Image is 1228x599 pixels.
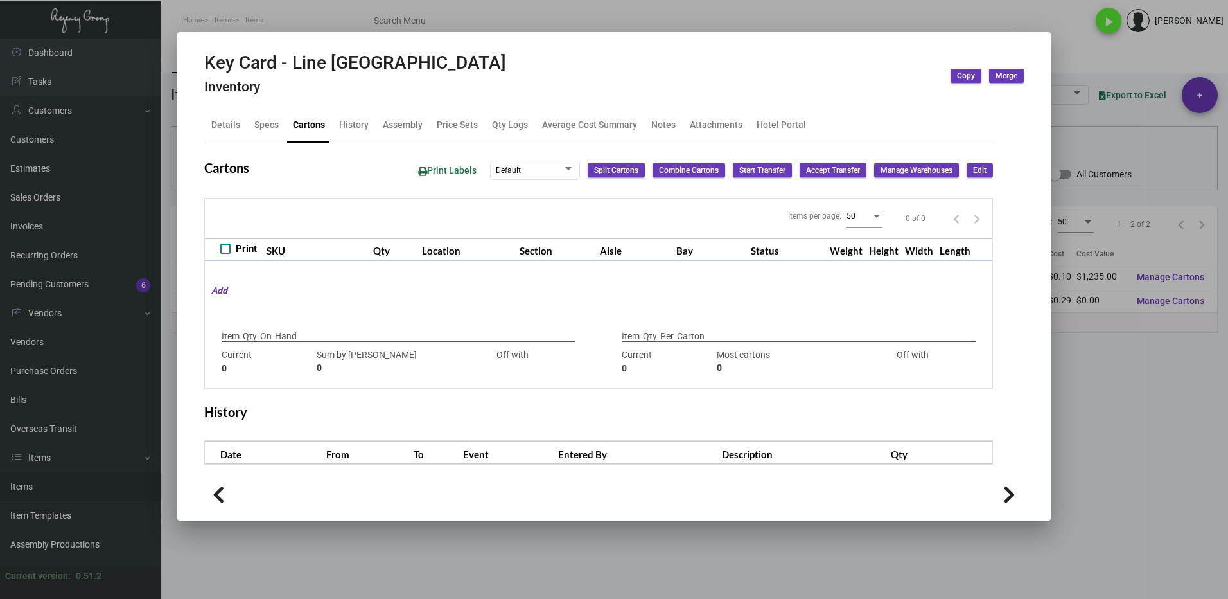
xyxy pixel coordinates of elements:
button: Accept Transfer [800,163,866,177]
p: Qty [243,330,257,343]
div: Notes [651,118,676,132]
div: Items per page: [788,210,841,222]
div: Details [211,118,240,132]
p: On [260,330,272,343]
h4: Inventory [204,79,506,95]
span: 50 [846,211,855,220]
div: Qty Logs [492,118,528,132]
button: Combine Cartons [653,163,725,177]
span: Default [496,166,521,175]
th: Section [516,238,597,261]
h2: Key Card - Line [GEOGRAPHIC_DATA] [204,52,506,74]
p: Item [222,330,240,343]
th: SKU [263,238,370,261]
button: Start Transfer [733,163,792,177]
div: Hotel Portal [757,118,806,132]
div: Current [222,348,310,375]
th: From [323,442,410,464]
button: Next page [967,208,987,229]
th: Weight [827,238,866,261]
p: Hand [275,330,297,343]
div: Off with [868,348,957,375]
div: Assembly [383,118,423,132]
p: Item [622,330,640,343]
th: Aisle [597,238,673,261]
button: Print Labels [408,159,487,183]
p: Qty [643,330,657,343]
button: Merge [989,69,1024,83]
th: Length [936,238,974,261]
p: Carton [677,330,705,343]
th: Width [902,238,936,261]
button: Manage Warehouses [874,163,959,177]
div: 0 of 0 [906,213,925,224]
button: Copy [951,69,981,83]
div: Current version: [5,569,71,583]
div: Attachments [690,118,742,132]
div: Sum by [PERSON_NAME] [317,348,462,375]
div: Cartons [293,118,325,132]
p: Per [660,330,674,343]
div: 0.51.2 [76,569,101,583]
span: Accept Transfer [806,165,860,176]
div: Average Cost Summary [542,118,637,132]
h2: History [204,404,247,420]
div: Current [622,348,710,375]
div: Specs [254,118,279,132]
mat-select: Items per page: [846,211,882,221]
th: Description [719,442,888,464]
span: Split Cartons [594,165,638,176]
span: Copy [957,71,975,82]
th: Qty [370,238,419,261]
th: To [410,442,460,464]
th: Event [460,442,555,464]
div: History [339,118,369,132]
span: Print Labels [418,165,477,175]
span: Combine Cartons [659,165,719,176]
th: Qty [888,442,992,464]
span: Print [236,241,257,256]
th: Location [419,238,516,261]
span: Edit [973,165,987,176]
th: Status [748,238,827,261]
mat-hint: Add [205,284,227,298]
th: Bay [673,238,748,261]
th: Height [866,238,902,261]
span: Merge [996,71,1017,82]
button: Edit [967,163,993,177]
th: Date [205,442,323,464]
div: Off with [468,348,557,375]
span: Start Transfer [739,165,785,176]
button: Previous page [946,208,967,229]
div: Most cartons [717,348,862,375]
button: Split Cartons [588,163,645,177]
span: Manage Warehouses [881,165,952,176]
h2: Cartons [204,160,249,175]
div: Price Sets [437,118,478,132]
th: Entered By [555,442,719,464]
